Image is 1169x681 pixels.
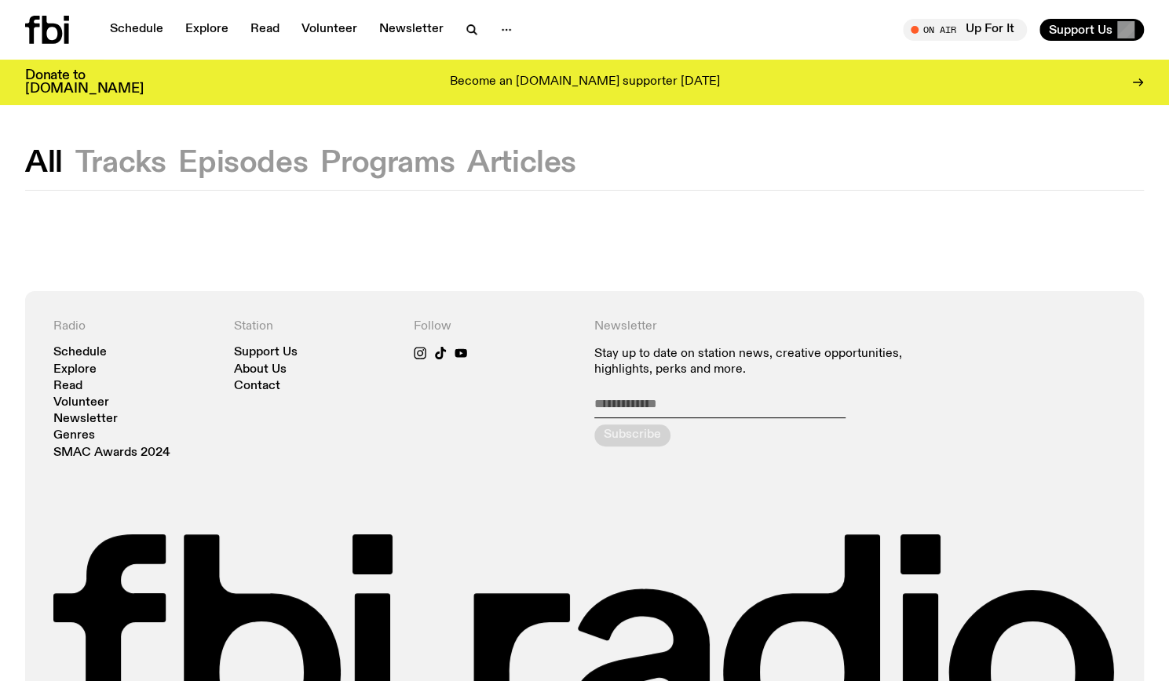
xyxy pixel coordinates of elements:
[25,149,63,177] button: All
[53,397,109,409] a: Volunteer
[414,319,575,334] h4: Follow
[234,364,287,376] a: About Us
[75,149,166,177] button: Tracks
[53,413,118,425] a: Newsletter
[370,19,453,41] a: Newsletter
[467,149,576,177] button: Articles
[25,69,144,96] h3: Donate to [DOMAIN_NAME]
[53,347,107,359] a: Schedule
[234,347,298,359] a: Support Us
[903,19,1027,41] button: On AirUp For It
[100,19,173,41] a: Schedule
[53,447,170,459] a: SMAC Awards 2024
[178,149,308,177] button: Episodes
[53,319,215,334] h4: Radio
[594,424,670,446] button: Subscribe
[920,24,1019,35] span: Tune in live
[176,19,238,41] a: Explore
[53,430,95,442] a: Genres
[53,381,82,392] a: Read
[53,364,97,376] a: Explore
[594,319,936,334] h4: Newsletter
[450,75,720,89] p: Become an [DOMAIN_NAME] supporter [DATE]
[234,381,280,392] a: Contact
[241,19,289,41] a: Read
[292,19,367,41] a: Volunteer
[234,319,396,334] h4: Station
[594,347,936,377] p: Stay up to date on station news, creative opportunities, highlights, perks and more.
[1049,23,1112,37] span: Support Us
[1039,19,1144,41] button: Support Us
[320,149,455,177] button: Programs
